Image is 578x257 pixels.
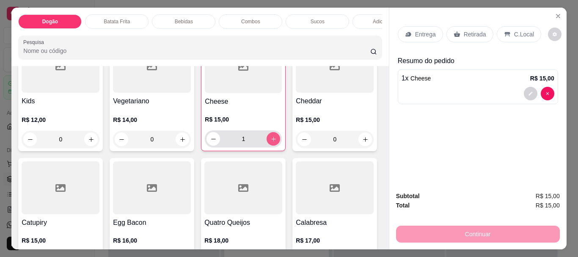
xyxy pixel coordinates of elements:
p: Sucos [311,18,325,25]
input: Pesquisa [23,47,370,55]
p: Dogão [42,18,58,25]
p: R$ 14,00 [113,116,191,124]
h4: Vegetariano [113,96,191,106]
button: increase-product-quantity [267,132,280,146]
p: Batata Frita [104,18,130,25]
p: C.Local [514,30,534,39]
h4: Egg Bacon [113,218,191,228]
p: R$ 16,00 [113,236,191,245]
p: Entrega [415,30,436,39]
button: decrease-product-quantity [297,133,311,146]
h4: Quatro Queijos [204,218,282,228]
h4: Cheddar [296,96,374,106]
p: Resumo do pedido [398,56,558,66]
p: R$ 17,00 [296,236,374,245]
h4: Kids [22,96,99,106]
p: R$ 18,00 [204,236,282,245]
p: R$ 15,00 [296,116,374,124]
strong: Subtotal [396,193,420,199]
button: increase-product-quantity [358,133,372,146]
button: Close [551,9,565,23]
p: R$ 15,00 [530,74,554,83]
p: R$ 12,00 [22,116,99,124]
p: R$ 15,00 [205,115,282,124]
h4: Calabresa [296,218,374,228]
p: Adicionais [373,18,396,25]
p: Retirada [464,30,486,39]
button: increase-product-quantity [176,133,189,146]
strong: Total [396,202,410,209]
p: 1 x [402,73,431,83]
p: R$ 15,00 [22,236,99,245]
button: decrease-product-quantity [541,87,554,100]
button: decrease-product-quantity [115,133,128,146]
button: decrease-product-quantity [23,133,37,146]
button: decrease-product-quantity [524,87,537,100]
button: increase-product-quantity [84,133,98,146]
span: R$ 15,00 [536,201,560,210]
span: R$ 15,00 [536,191,560,201]
button: decrease-product-quantity [548,28,561,41]
button: decrease-product-quantity [206,132,220,146]
p: Bebidas [175,18,193,25]
h4: Cheese [205,97,282,107]
p: Combos [241,18,260,25]
label: Pesquisa [23,39,47,46]
h4: Catupiry [22,218,99,228]
span: Cheese [410,75,431,82]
